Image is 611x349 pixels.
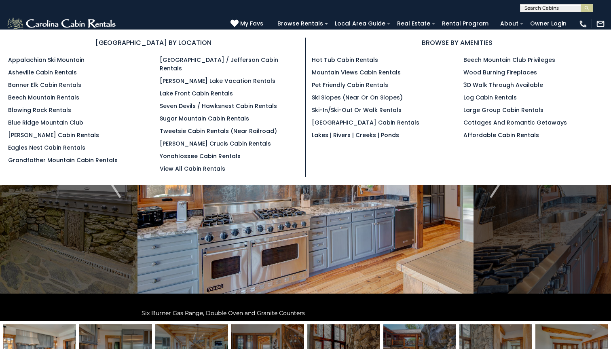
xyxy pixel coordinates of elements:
[6,16,118,32] img: White-1-2.png
[160,56,278,72] a: [GEOGRAPHIC_DATA] / Jefferson Cabin Rentals
[312,81,388,89] a: Pet Friendly Cabin Rentals
[312,38,603,48] h3: BROWSE BY AMENITIES
[8,56,85,64] a: Appalachian Ski Mountain
[8,38,299,48] h3: [GEOGRAPHIC_DATA] BY LOCATION
[312,131,399,139] a: Lakes | Rivers | Creeks | Ponds
[596,19,605,28] img: mail-regular-white.png
[463,93,517,102] a: Log Cabin Rentals
[230,19,265,28] a: My Favs
[160,89,233,97] a: Lake Front Cabin Rentals
[438,17,493,30] a: Rental Program
[312,56,378,64] a: Hot Tub Cabin Rentals
[463,81,543,89] a: 3D Walk Through Available
[526,17,571,30] a: Owner Login
[496,17,522,30] a: About
[331,17,389,30] a: Local Area Guide
[579,19,588,28] img: phone-regular-white.png
[463,68,537,76] a: Wood Burning Fireplaces
[8,156,118,164] a: Grandfather Mountain Cabin Rentals
[463,118,567,127] a: Cottages and Romantic Getaways
[8,144,85,152] a: Eagles Nest Cabin Rentals
[8,118,83,127] a: Blue Ridge Mountain Club
[160,140,271,148] a: [PERSON_NAME] Crucis Cabin Rentals
[8,93,79,102] a: Beech Mountain Rentals
[312,118,419,127] a: [GEOGRAPHIC_DATA] Cabin Rentals
[8,68,77,76] a: Asheville Cabin Rentals
[312,106,402,114] a: Ski-in/Ski-Out or Walk Rentals
[8,81,81,89] a: Banner Elk Cabin Rentals
[160,102,277,110] a: Seven Devils / Hawksnest Cabin Rentals
[160,127,277,135] a: Tweetsie Cabin Rentals (Near Railroad)
[273,17,327,30] a: Browse Rentals
[137,305,474,321] div: Six Burner Gas Range, Double Oven and Granite Counters
[240,19,263,28] span: My Favs
[160,165,225,173] a: View All Cabin Rentals
[160,152,241,160] a: Yonahlossee Cabin Rentals
[160,114,249,123] a: Sugar Mountain Cabin Rentals
[8,131,99,139] a: [PERSON_NAME] Cabin Rentals
[463,56,555,64] a: Beech Mountain Club Privileges
[463,106,543,114] a: Large Group Cabin Rentals
[160,77,275,85] a: [PERSON_NAME] Lake Vacation Rentals
[8,106,71,114] a: Blowing Rock Rentals
[393,17,434,30] a: Real Estate
[312,93,403,102] a: Ski Slopes (Near or On Slopes)
[463,131,539,139] a: Affordable Cabin Rentals
[312,68,401,76] a: Mountain Views Cabin Rentals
